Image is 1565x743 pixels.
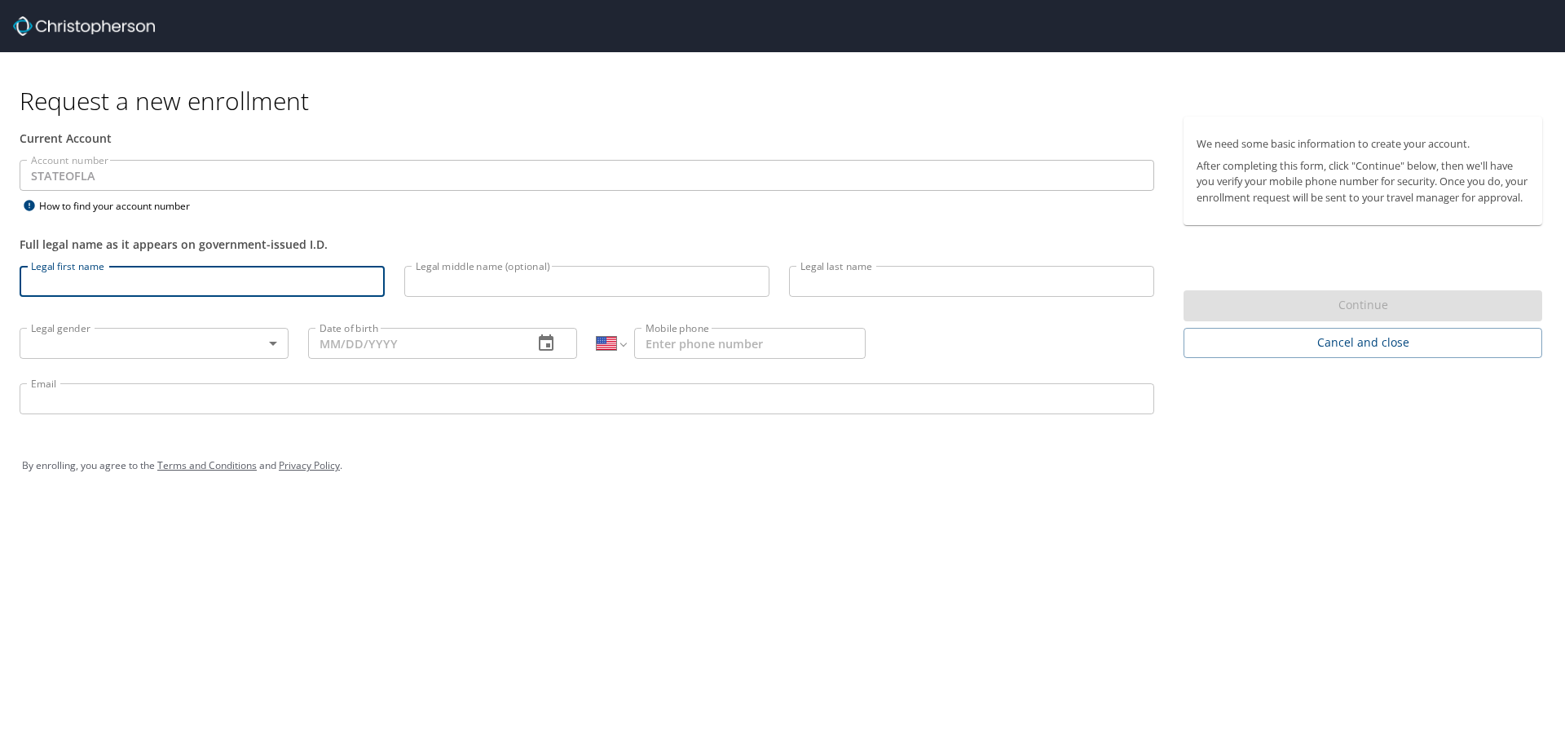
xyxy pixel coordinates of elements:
[308,328,520,359] input: MM/DD/YYYY
[1197,333,1529,353] span: Cancel and close
[13,16,155,36] img: cbt logo
[20,85,1555,117] h1: Request a new enrollment
[20,130,1154,147] div: Current Account
[1197,136,1529,152] p: We need some basic information to create your account.
[634,328,866,359] input: Enter phone number
[1197,158,1529,206] p: After completing this form, click "Continue" below, then we'll have you verify your mobile phone ...
[22,445,1543,486] div: By enrolling, you agree to the and .
[1184,328,1542,358] button: Cancel and close
[157,458,257,472] a: Terms and Conditions
[20,236,1154,253] div: Full legal name as it appears on government-issued I.D.
[279,458,340,472] a: Privacy Policy
[20,196,223,216] div: How to find your account number
[20,328,289,359] div: ​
